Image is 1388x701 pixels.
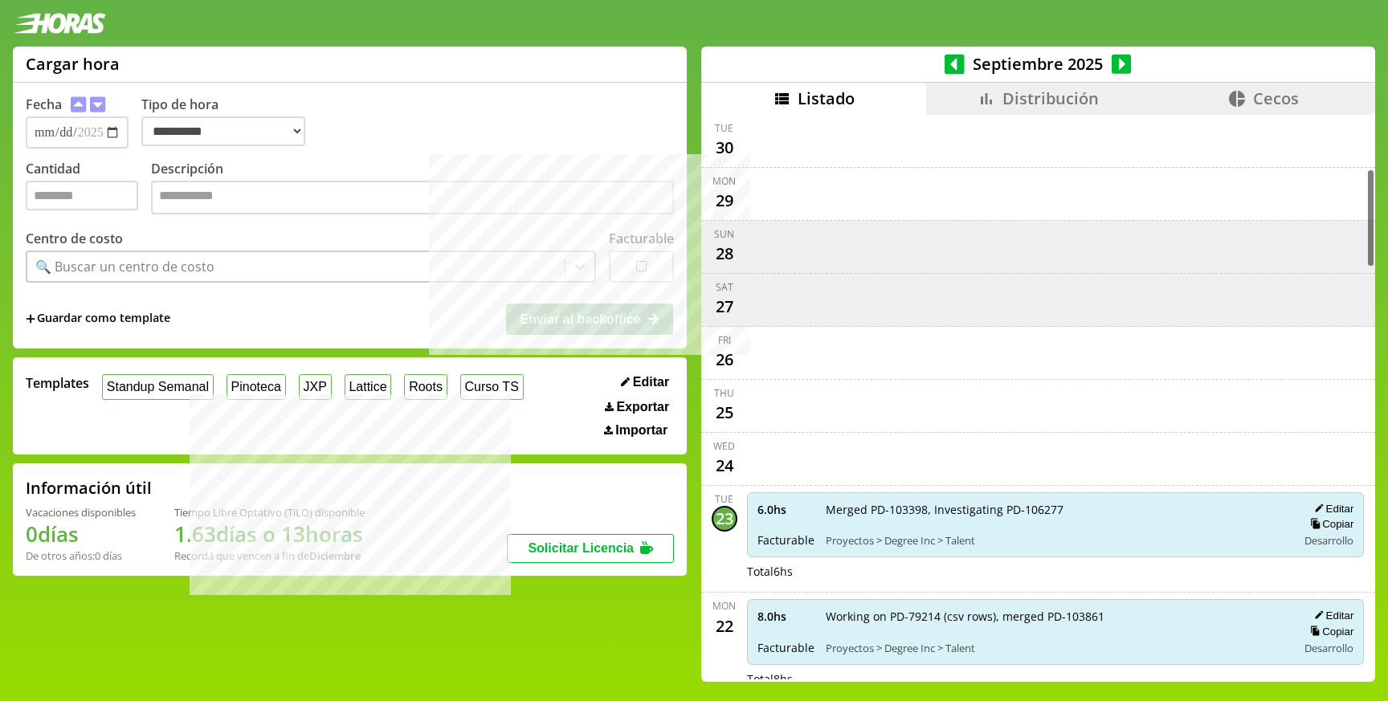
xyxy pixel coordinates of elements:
[1305,517,1353,531] button: Copiar
[1002,88,1099,109] span: Distribución
[826,609,1287,624] span: Working on PD-79214 (csv rows), merged PD-103861
[712,453,737,479] div: 24
[826,502,1287,517] span: Merged PD-103398, Investigating PD-106277
[13,13,106,34] img: logotipo
[404,374,447,399] button: Roots
[714,386,734,400] div: Thu
[26,53,120,75] h1: Cargar hora
[35,258,214,275] div: 🔍 Buscar un centro de costo
[712,599,736,613] div: Mon
[1309,609,1353,622] button: Editar
[26,520,136,548] h1: 0 días
[712,174,736,188] div: Mon
[102,374,214,399] button: Standup Semanal
[26,310,35,328] span: +
[712,613,737,638] div: 22
[616,400,669,414] span: Exportar
[718,333,731,347] div: Fri
[757,532,814,548] span: Facturable
[701,115,1375,679] div: scrollable content
[757,502,814,517] span: 6.0 hs
[712,135,737,161] div: 30
[826,641,1287,655] span: Proyectos > Degree Inc > Talent
[26,505,136,520] div: Vacaciones disponibles
[151,181,674,214] textarea: Descripción
[826,533,1287,548] span: Proyectos > Degree Inc > Talent
[174,548,365,563] div: Recordá que vencen a fin de
[26,230,123,247] label: Centro de costo
[747,564,1365,579] div: Total 6 hs
[715,492,733,506] div: Tue
[26,477,152,499] h2: Información útil
[712,241,737,267] div: 28
[1304,533,1353,548] span: Desarrollo
[716,280,733,294] div: Sat
[1305,625,1353,638] button: Copiar
[26,310,170,328] span: +Guardar como template
[151,160,674,218] label: Descripción
[609,230,674,247] label: Facturable
[507,534,674,563] button: Solicitar Licencia
[1309,502,1353,516] button: Editar
[299,374,332,399] button: JXP
[712,400,737,426] div: 25
[714,227,734,241] div: Sun
[798,88,855,109] span: Listado
[615,423,667,438] span: Importar
[1253,88,1299,109] span: Cecos
[174,505,365,520] div: Tiempo Libre Optativo (TiLO) disponible
[1304,641,1353,655] span: Desarrollo
[141,116,305,146] select: Tipo de hora
[345,374,392,399] button: Lattice
[26,374,89,392] span: Templates
[309,548,361,563] b: Diciembre
[616,374,674,390] button: Editar
[600,399,674,415] button: Exportar
[965,53,1112,75] span: Septiembre 2025
[715,121,733,135] div: Tue
[712,347,737,373] div: 26
[747,671,1365,687] div: Total 8 hs
[757,640,814,655] span: Facturable
[757,609,814,624] span: 8.0 hs
[141,96,318,149] label: Tipo de hora
[712,188,737,214] div: 29
[26,96,62,113] label: Fecha
[713,439,735,453] div: Wed
[227,374,286,399] button: Pinoteca
[712,506,737,532] div: 23
[26,160,151,218] label: Cantidad
[174,520,365,548] h1: 1.63 días o 13 horas
[528,541,634,555] span: Solicitar Licencia
[26,181,138,210] input: Cantidad
[712,294,737,320] div: 27
[26,548,136,563] div: De otros años: 0 días
[460,374,524,399] button: Curso TS
[633,375,669,389] span: Editar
